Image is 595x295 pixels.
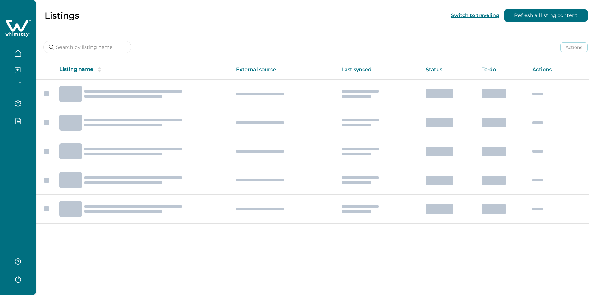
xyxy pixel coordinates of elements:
button: sorting [93,67,106,73]
th: Status [421,60,476,79]
th: Actions [527,60,589,79]
button: Refresh all listing content [504,9,588,22]
th: External source [231,60,337,79]
p: Listings [45,10,79,21]
th: Last synced [337,60,421,79]
input: Search by listing name [43,41,131,53]
button: Switch to traveling [451,12,499,18]
button: Actions [560,42,588,52]
th: To-do [477,60,528,79]
th: Listing name [55,60,231,79]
